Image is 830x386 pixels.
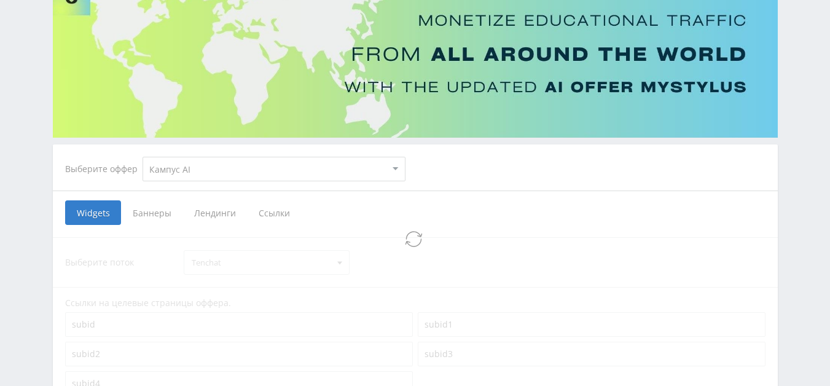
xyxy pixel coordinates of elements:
span: Widgets [65,200,121,225]
span: Лендинги [182,200,247,225]
div: Выберите оффер [65,164,143,174]
span: Ссылки [247,200,302,225]
span: Баннеры [121,200,182,225]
